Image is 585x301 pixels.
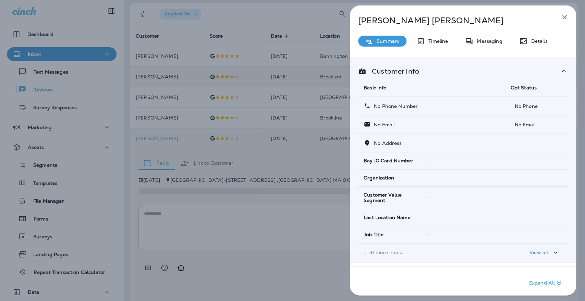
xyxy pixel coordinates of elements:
span: Bay IQ Card Number [364,158,413,164]
span: Job Title [364,232,383,238]
p: No Address [370,140,402,146]
span: -- [427,231,431,238]
button: Expand All [526,277,566,289]
span: -- [427,175,431,181]
p: No Phone [510,103,562,109]
p: No Email [510,122,562,127]
p: Details [527,38,547,44]
p: No Phone Number [370,103,418,109]
span: Customer Value Segment [364,192,416,204]
span: Last Location Name [364,215,411,221]
p: ... 31 more items [364,250,499,255]
p: Summary [373,38,400,44]
p: Customer Info [366,68,419,74]
p: [PERSON_NAME] [PERSON_NAME] [358,16,545,25]
span: Organization [364,175,394,181]
span: -- [427,215,431,221]
p: Timeline [425,38,448,44]
span: Basic Info [364,85,386,91]
p: Messaging [473,38,502,44]
p: View all [529,250,548,255]
button: View all [527,246,562,259]
span: -- [427,195,431,201]
p: No Email [370,122,395,127]
p: Expand All [529,279,563,287]
span: -- [427,158,431,164]
span: Opt Status [510,85,536,91]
